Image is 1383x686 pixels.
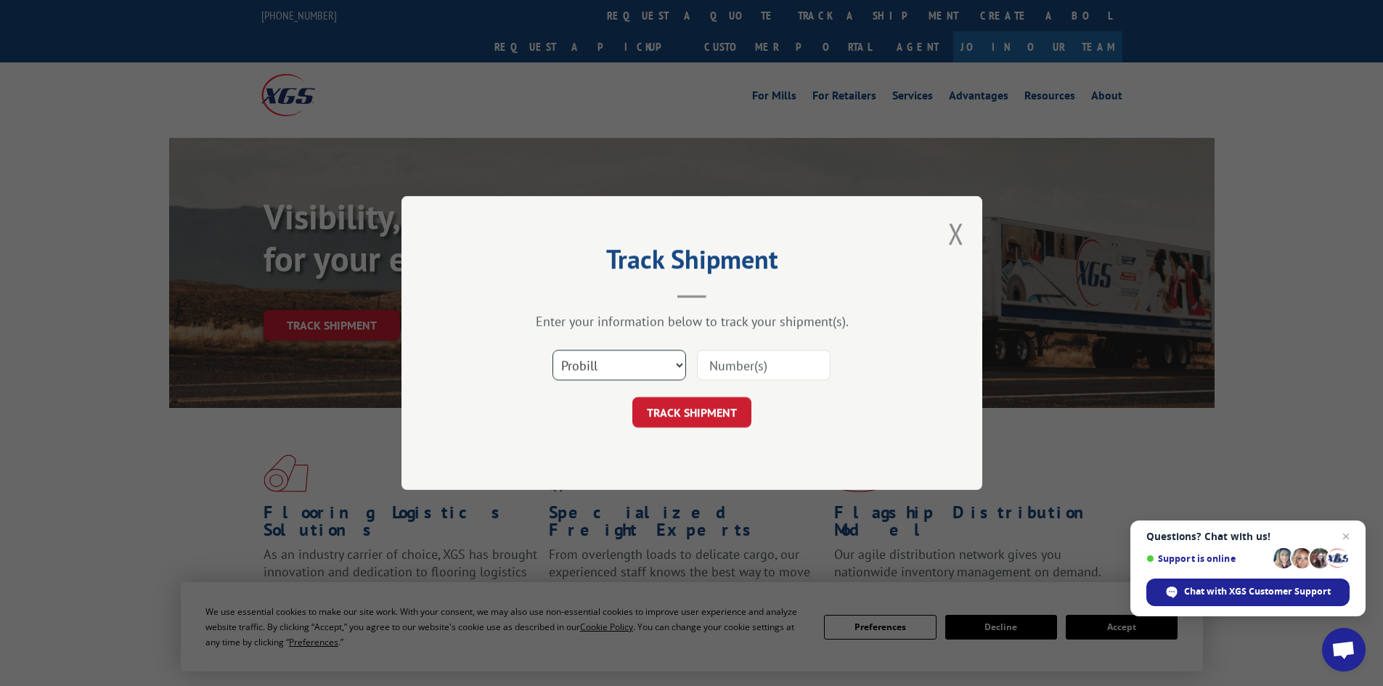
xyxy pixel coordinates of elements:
[1146,531,1350,542] span: Questions? Chat with us!
[1146,579,1350,606] div: Chat with XGS Customer Support
[632,397,751,428] button: TRACK SHIPMENT
[1322,628,1366,671] div: Open chat
[474,249,910,277] h2: Track Shipment
[1337,528,1355,545] span: Close chat
[948,214,964,253] button: Close modal
[697,350,831,380] input: Number(s)
[1184,585,1331,598] span: Chat with XGS Customer Support
[1146,553,1268,564] span: Support is online
[474,313,910,330] div: Enter your information below to track your shipment(s).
